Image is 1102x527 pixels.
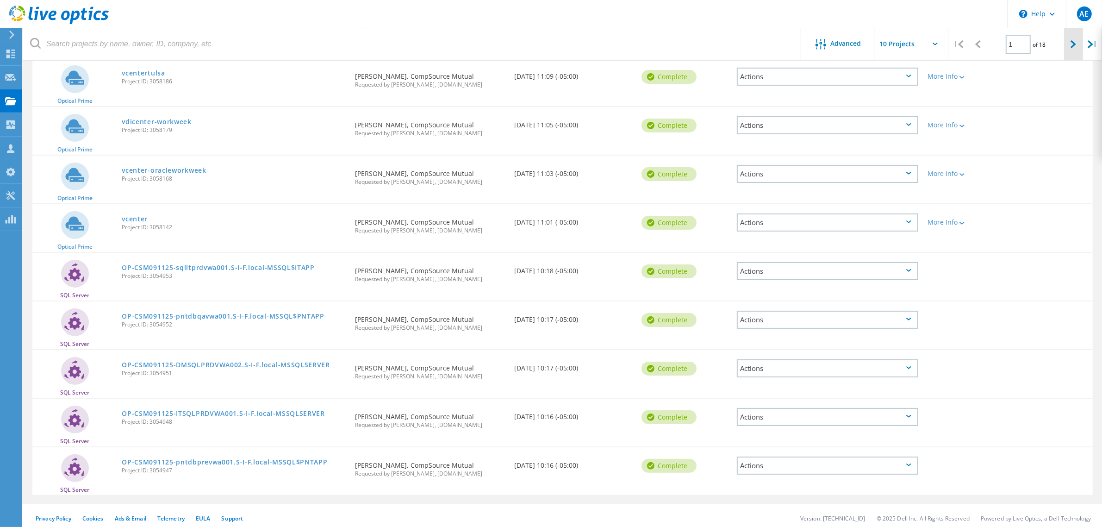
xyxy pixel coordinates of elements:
[641,119,697,132] div: Complete
[196,514,210,522] a: EULA
[510,447,637,478] div: [DATE] 10:16 (-05:00)
[23,28,802,60] input: Search projects by name, owner, ID, company, etc
[928,170,1003,177] div: More Info
[737,165,918,183] div: Actions
[122,119,192,125] a: vdicenter-workweek
[350,399,510,437] div: [PERSON_NAME], CompSource Mutual
[737,457,918,475] div: Actions
[115,514,146,522] a: Ads & Email
[641,410,697,424] div: Complete
[928,219,1003,226] div: More Info
[350,253,510,291] div: [PERSON_NAME], CompSource Mutual
[122,127,346,133] span: Project ID: 3058179
[60,341,89,347] span: SQL Server
[355,228,505,233] span: Requested by [PERSON_NAME], [DOMAIN_NAME]
[1019,10,1027,18] svg: \n
[641,216,697,230] div: Complete
[737,68,918,86] div: Actions
[60,487,89,493] span: SQL Server
[737,359,918,377] div: Actions
[350,301,510,340] div: [PERSON_NAME], CompSource Mutual
[157,514,185,522] a: Telemetry
[122,225,346,230] span: Project ID: 3058142
[355,471,505,477] span: Requested by [PERSON_NAME], [DOMAIN_NAME]
[57,195,93,201] span: Optical Prime
[122,370,346,376] span: Project ID: 3054951
[928,122,1003,128] div: More Info
[641,362,697,376] div: Complete
[355,276,505,282] span: Requested by [PERSON_NAME], [DOMAIN_NAME]
[641,313,697,327] div: Complete
[350,107,510,145] div: [PERSON_NAME], CompSource Mutual
[510,58,637,89] div: [DATE] 11:09 (-05:00)
[737,262,918,280] div: Actions
[1033,41,1046,49] span: of 18
[641,459,697,473] div: Complete
[641,264,697,278] div: Complete
[350,204,510,243] div: [PERSON_NAME], CompSource Mutual
[122,322,346,327] span: Project ID: 3054952
[355,131,505,136] span: Requested by [PERSON_NAME], [DOMAIN_NAME]
[510,399,637,429] div: [DATE] 10:16 (-05:00)
[122,70,165,76] a: vcentertulsa
[60,293,89,298] span: SQL Server
[122,459,327,465] a: OP-CSM091125-pntdbprevwa001.S-I-F.local-MSSQL$PNTAPP
[350,350,510,389] div: [PERSON_NAME], CompSource Mutual
[122,273,346,279] span: Project ID: 3054953
[350,58,510,97] div: [PERSON_NAME], CompSource Mutual
[60,390,89,395] span: SQL Server
[928,73,1003,80] div: More Info
[122,313,324,320] a: OP-CSM091125-pntdbqavwa001.S-I-F.local-MSSQL$PNTAPP
[36,514,71,522] a: Privacy Policy
[122,362,330,368] a: OP-CSM091125-DMSQLPRDVWA002.S-I-F.local-MSSQLSERVER
[57,98,93,104] span: Optical Prime
[60,439,89,444] span: SQL Server
[122,410,325,417] a: OP-CSM091125-ITSQLPRDVWA001.S-I-F.local-MSSQLSERVER
[737,311,918,329] div: Actions
[221,514,243,522] a: Support
[355,325,505,331] span: Requested by [PERSON_NAME], [DOMAIN_NAME]
[355,179,505,185] span: Requested by [PERSON_NAME], [DOMAIN_NAME]
[122,419,346,425] span: Project ID: 3054948
[831,40,861,47] span: Advanced
[9,19,109,26] a: Live Optics Dashboard
[350,156,510,194] div: [PERSON_NAME], CompSource Mutual
[122,167,206,174] a: vcenter-oracleworkweek
[122,79,346,84] span: Project ID: 3058186
[510,156,637,186] div: [DATE] 11:03 (-05:00)
[57,147,93,152] span: Optical Prime
[122,176,346,182] span: Project ID: 3058168
[510,253,637,283] div: [DATE] 10:18 (-05:00)
[355,82,505,88] span: Requested by [PERSON_NAME], [DOMAIN_NAME]
[641,70,697,84] div: Complete
[122,216,148,222] a: vcenter
[510,204,637,235] div: [DATE] 11:01 (-05:00)
[350,447,510,486] div: [PERSON_NAME], CompSource Mutual
[510,301,637,332] div: [DATE] 10:17 (-05:00)
[1083,28,1102,61] div: |
[355,422,505,428] span: Requested by [PERSON_NAME], [DOMAIN_NAME]
[510,350,637,381] div: [DATE] 10:17 (-05:00)
[641,167,697,181] div: Complete
[877,514,970,522] li: © 2025 Dell Inc. All Rights Reserved
[737,116,918,134] div: Actions
[800,514,865,522] li: Version: [TECHNICAL_ID]
[57,244,93,250] span: Optical Prime
[122,264,315,271] a: OP-CSM091125-sqlitprdvwa001.S-I-F.local-MSSQL$ITAPP
[737,408,918,426] div: Actions
[1079,10,1089,18] span: AE
[949,28,968,61] div: |
[981,514,1091,522] li: Powered by Live Optics, a Dell Technology
[510,107,637,138] div: [DATE] 11:05 (-05:00)
[737,213,918,232] div: Actions
[82,514,104,522] a: Cookies
[122,468,346,473] span: Project ID: 3054947
[355,374,505,379] span: Requested by [PERSON_NAME], [DOMAIN_NAME]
